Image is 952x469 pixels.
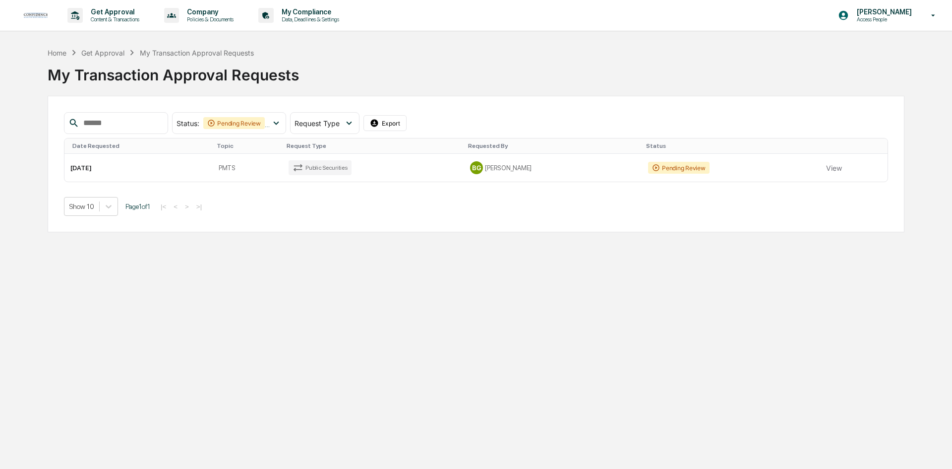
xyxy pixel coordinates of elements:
div: Request Type [287,142,461,149]
p: Content & Transactions [83,16,144,23]
p: [PERSON_NAME] [849,8,917,16]
div: Pending Review [648,162,710,174]
p: Access People [849,16,917,23]
p: Company [179,8,238,16]
span: Request Type [295,119,340,128]
div: [PERSON_NAME] [470,161,636,174]
button: Export [363,115,407,131]
span: Page 1 of 1 [125,202,150,210]
div: My Transaction Approval Requests [48,58,904,84]
p: Policies & Documents [179,16,238,23]
div: Status [646,142,816,149]
div: Topic [217,142,279,149]
button: < [171,202,180,211]
div: Date Requested [72,142,209,149]
p: Get Approval [83,8,144,16]
td: [DATE] [64,154,213,182]
div: Home [48,49,66,57]
button: >| [193,202,205,211]
div: Requested By [468,142,638,149]
span: Status : [177,119,199,128]
td: PMTS [213,154,283,182]
div: My Transaction Approval Requests [140,49,254,57]
div: BG [470,161,483,174]
div: Pending Review [203,117,265,129]
p: Data, Deadlines & Settings [274,16,344,23]
p: My Compliance [274,8,344,16]
button: |< [158,202,169,211]
div: Get Approval [81,49,124,57]
div: Public Securities [289,160,352,175]
button: > [182,202,192,211]
img: logo [24,13,48,18]
button: View [826,158,842,178]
